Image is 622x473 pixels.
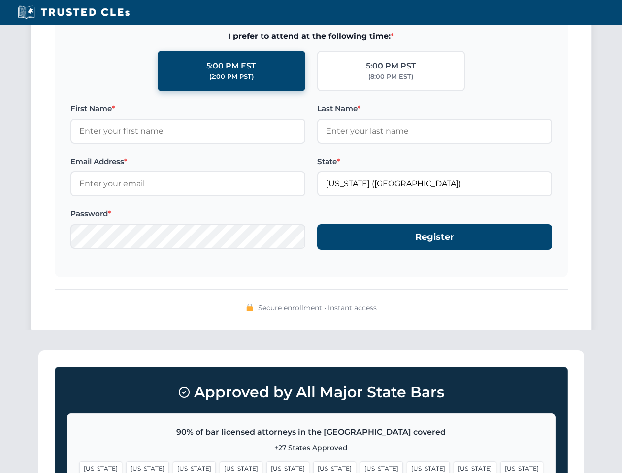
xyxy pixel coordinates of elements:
[317,156,552,168] label: State
[70,171,305,196] input: Enter your email
[79,442,543,453] p: +27 States Approved
[368,72,413,82] div: (8:00 PM EST)
[70,119,305,143] input: Enter your first name
[317,171,552,196] input: Arizona (AZ)
[209,72,254,82] div: (2:00 PM PST)
[317,119,552,143] input: Enter your last name
[15,5,132,20] img: Trusted CLEs
[70,30,552,43] span: I prefer to attend at the following time:
[317,103,552,115] label: Last Name
[258,303,377,313] span: Secure enrollment • Instant access
[246,304,254,311] img: 🔒
[79,426,543,439] p: 90% of bar licensed attorneys in the [GEOGRAPHIC_DATA] covered
[70,208,305,220] label: Password
[70,103,305,115] label: First Name
[366,60,416,72] div: 5:00 PM PST
[70,156,305,168] label: Email Address
[67,379,556,405] h3: Approved by All Major State Bars
[206,60,256,72] div: 5:00 PM EST
[317,224,552,250] button: Register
